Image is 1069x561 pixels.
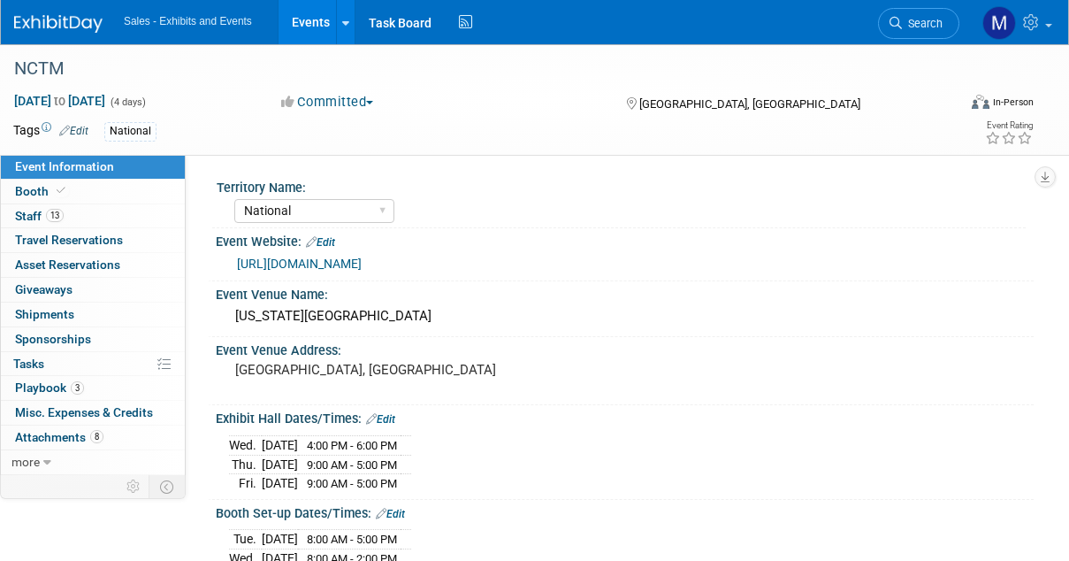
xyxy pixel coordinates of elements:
[366,413,395,426] a: Edit
[262,435,298,455] td: [DATE]
[985,121,1033,130] div: Event Rating
[639,97,860,111] span: [GEOGRAPHIC_DATA], [GEOGRAPHIC_DATA]
[1,352,185,376] a: Tasks
[262,530,298,549] td: [DATE]
[1,253,185,277] a: Asset Reservations
[307,439,397,452] span: 4:00 PM - 6:00 PM
[306,236,335,249] a: Edit
[124,15,252,27] span: Sales - Exhibits and Events
[886,92,1034,119] div: Event Format
[262,474,298,493] td: [DATE]
[216,500,1034,523] div: Booth Set-up Dates/Times:
[13,357,44,371] span: Tasks
[15,430,103,444] span: Attachments
[237,257,362,271] a: [URL][DOMAIN_NAME]
[972,95,989,109] img: Format-Inperson.png
[229,474,262,493] td: Fri.
[216,281,1034,304] div: Event Venue Name:
[275,93,380,111] button: Committed
[229,435,262,455] td: Wed.
[109,96,146,108] span: (4 days)
[13,121,88,142] td: Tags
[878,8,959,39] a: Search
[262,455,298,474] td: [DATE]
[216,337,1034,359] div: Event Venue Address:
[229,303,1020,330] div: [US_STATE][GEOGRAPHIC_DATA]
[1,401,185,425] a: Misc. Expenses & Credits
[1,228,185,252] a: Travel Reservations
[1,180,185,204] a: Booth
[15,405,153,419] span: Misc. Expenses & Credits
[216,228,1034,251] div: Event Website:
[104,122,157,141] div: National
[71,381,84,395] span: 3
[15,184,69,198] span: Booth
[307,458,397,472] span: 9:00 AM - 5:00 PM
[307,533,397,546] span: 8:00 AM - 5:00 PM
[15,159,114,173] span: Event Information
[57,186,65,196] i: Booth reservation complete
[307,477,397,490] span: 9:00 AM - 5:00 PM
[1,204,185,228] a: Staff13
[15,380,84,395] span: Playbook
[14,15,103,33] img: ExhibitDay
[149,475,186,498] td: Toggle Event Tabs
[235,362,537,378] pre: [GEOGRAPHIC_DATA], [GEOGRAPHIC_DATA]
[1,376,185,400] a: Playbook3
[1,278,185,302] a: Giveaways
[229,455,262,474] td: Thu.
[13,93,106,109] span: [DATE] [DATE]
[1,303,185,327] a: Shipments
[118,475,149,498] td: Personalize Event Tab Strip
[15,257,120,272] span: Asset Reservations
[1,450,185,474] a: more
[15,233,123,247] span: Travel Reservations
[15,332,91,346] span: Sponsorships
[982,6,1016,40] img: Megan Hunter
[8,53,946,85] div: NCTM
[51,94,68,108] span: to
[1,426,185,450] a: Attachments8
[15,282,73,296] span: Giveaways
[1,327,185,351] a: Sponsorships
[11,455,40,469] span: more
[992,96,1034,109] div: In-Person
[59,125,88,137] a: Edit
[1,155,185,179] a: Event Information
[46,209,64,222] span: 13
[229,530,262,549] td: Tue.
[376,508,405,520] a: Edit
[15,307,74,321] span: Shipments
[902,17,943,30] span: Search
[217,174,1026,196] div: Territory Name:
[216,405,1034,428] div: Exhibit Hall Dates/Times:
[15,209,64,223] span: Staff
[90,430,103,443] span: 8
